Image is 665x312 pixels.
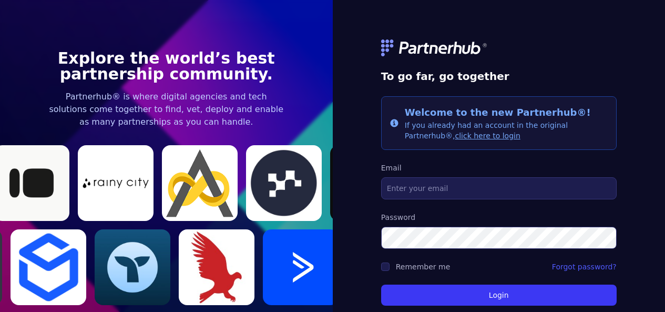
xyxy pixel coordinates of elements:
button: Login [381,285,617,306]
div: If you already had an account in the original Partnerhub®, [405,105,608,141]
input: Enter your email [381,177,617,199]
h1: To go far, go together [381,69,617,84]
span: Welcome to the new Partnerhub®! [405,107,591,118]
img: logo [381,39,488,56]
a: Forgot password? [552,261,617,272]
label: Remember me [396,263,451,271]
h1: Explore the world’s best partnership community. [48,51,284,82]
p: Partnerhub® is where digital agencies and tech solutions come together to find, vet, deploy and e... [48,90,284,128]
label: Password [381,212,617,223]
a: click here to login [455,132,520,140]
label: Email [381,163,617,173]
